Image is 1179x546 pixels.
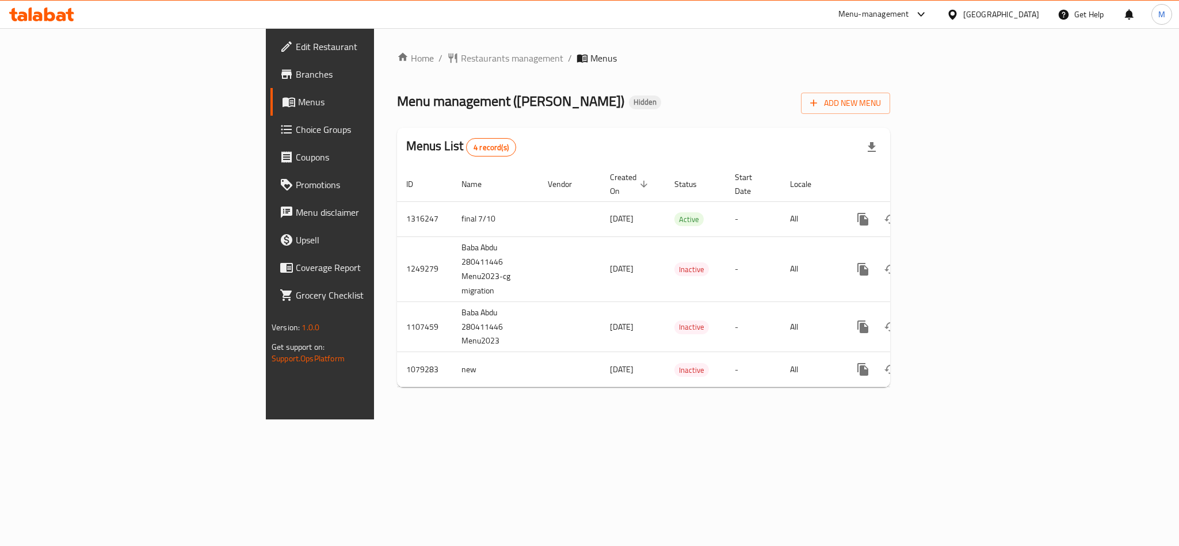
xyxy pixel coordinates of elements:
[629,96,661,109] div: Hidden
[849,356,877,383] button: more
[397,88,624,114] span: Menu management ( [PERSON_NAME] )
[397,167,969,388] table: enhanced table
[963,8,1039,21] div: [GEOGRAPHIC_DATA]
[397,51,890,65] nav: breadcrumb
[610,319,634,334] span: [DATE]
[296,150,453,164] span: Coupons
[674,364,709,377] span: Inactive
[629,97,661,107] span: Hidden
[461,177,497,191] span: Name
[877,255,905,283] button: Change Status
[877,205,905,233] button: Change Status
[610,211,634,226] span: [DATE]
[726,352,781,387] td: -
[726,236,781,301] td: -
[674,263,709,276] span: Inactive
[726,201,781,236] td: -
[296,233,453,247] span: Upsell
[270,143,463,171] a: Coupons
[452,301,539,352] td: Baba Abdu 280411446 Menu2023
[781,352,840,387] td: All
[781,201,840,236] td: All
[790,177,826,191] span: Locale
[610,362,634,377] span: [DATE]
[270,198,463,226] a: Menu disclaimer
[1158,8,1165,21] span: M
[272,351,345,366] a: Support.OpsPlatform
[296,67,453,81] span: Branches
[270,281,463,309] a: Grocery Checklist
[781,236,840,301] td: All
[849,313,877,341] button: more
[406,138,516,156] h2: Menus List
[406,177,428,191] span: ID
[877,313,905,341] button: Change Status
[810,96,881,110] span: Add New Menu
[781,301,840,352] td: All
[840,167,969,202] th: Actions
[452,352,539,387] td: new
[461,51,563,65] span: Restaurants management
[674,262,709,276] div: Inactive
[272,320,300,335] span: Version:
[849,205,877,233] button: more
[674,212,704,226] div: Active
[801,93,890,114] button: Add New Menu
[296,123,453,136] span: Choice Groups
[674,320,709,334] span: Inactive
[568,51,572,65] li: /
[590,51,617,65] span: Menus
[467,142,516,153] span: 4 record(s)
[447,51,563,65] a: Restaurants management
[302,320,319,335] span: 1.0.0
[452,201,539,236] td: final 7/10
[270,254,463,281] a: Coverage Report
[270,226,463,254] a: Upsell
[298,95,453,109] span: Menus
[270,60,463,88] a: Branches
[849,255,877,283] button: more
[272,339,325,354] span: Get support on:
[270,171,463,198] a: Promotions
[726,301,781,352] td: -
[610,261,634,276] span: [DATE]
[466,138,516,156] div: Total records count
[674,213,704,226] span: Active
[674,177,712,191] span: Status
[452,236,539,301] td: Baba Abdu 280411446 Menu2023-cg migration
[858,133,886,161] div: Export file
[296,288,453,302] span: Grocery Checklist
[296,261,453,274] span: Coverage Report
[548,177,587,191] span: Vendor
[610,170,651,198] span: Created On
[877,356,905,383] button: Change Status
[838,7,909,21] div: Menu-management
[270,88,463,116] a: Menus
[270,116,463,143] a: Choice Groups
[296,205,453,219] span: Menu disclaimer
[296,40,453,54] span: Edit Restaurant
[674,363,709,377] div: Inactive
[735,170,767,198] span: Start Date
[270,33,463,60] a: Edit Restaurant
[296,178,453,192] span: Promotions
